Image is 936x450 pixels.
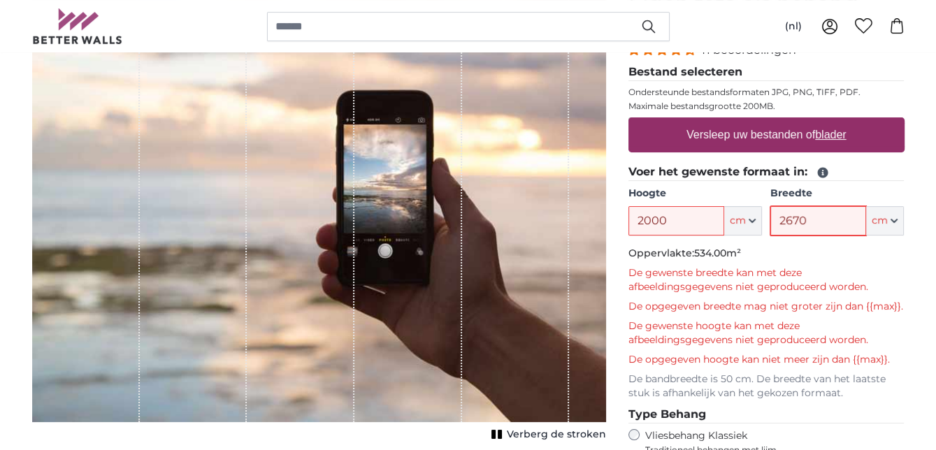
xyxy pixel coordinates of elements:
[628,187,762,201] label: Hoogte
[815,129,846,140] u: blader
[770,187,904,201] label: Breedte
[628,353,905,367] p: De opgegeven hoogte kan niet meer zijn dan {{max}}.
[628,300,905,314] p: De opgegeven breedte mag niet groter zijn dan {{max}}.
[724,206,762,235] button: cm
[730,214,746,228] span: cm
[628,164,905,181] legend: Voer het gewenste formaat in:
[628,247,905,261] p: Oppervlakte:
[628,101,905,112] p: Maximale bestandsgrootte 200MB.
[694,247,741,259] span: 534.00m²
[32,8,123,44] img: Betterwalls
[774,14,813,39] button: (nl)
[628,266,905,294] p: De gewenste breedte kan met deze afbeeldingsgegevens niet geproduceerd worden.
[628,319,905,347] p: De gewenste hoogte kan met deze afbeeldingsgegevens niet geproduceerd worden.
[681,121,852,149] label: Versleep uw bestanden of
[628,64,905,81] legend: Bestand selecteren
[866,206,904,235] button: cm
[507,428,606,442] span: Verberg de stroken
[872,214,888,228] span: cm
[628,406,905,423] legend: Type Behang
[487,425,606,444] button: Verberg de stroken
[628,372,905,400] p: De bandbreedte is 50 cm. De breedte van het laatste stuk is afhankelijk van het gekozen formaat.
[628,87,905,98] p: Ondersteunde bestandsformaten JPG, PNG, TIFF, PDF.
